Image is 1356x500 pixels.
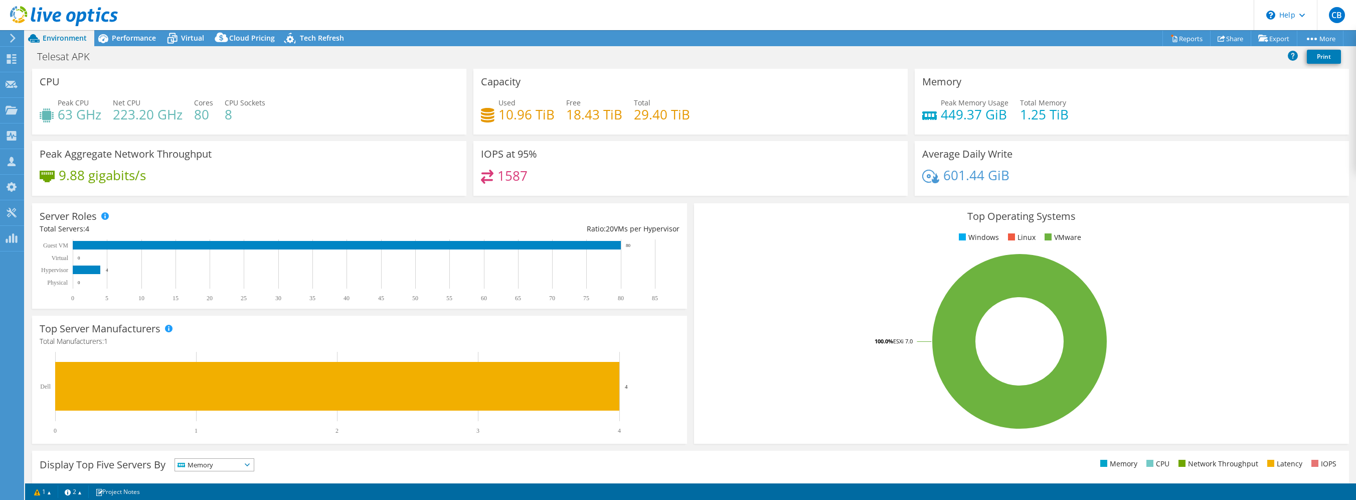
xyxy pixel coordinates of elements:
text: 45 [378,295,384,302]
h4: 29.40 TiB [634,109,690,120]
span: Cores [194,98,213,107]
text: 0 [78,256,80,261]
tspan: ESXi 7.0 [893,337,913,345]
span: CB [1329,7,1345,23]
div: Ratio: VMs per Hypervisor [360,223,680,234]
text: 1 [195,427,198,434]
h4: 1.25 TiB [1020,109,1069,120]
text: Virtual [52,255,69,262]
div: Total Servers: [40,223,360,234]
text: 4 [106,268,108,273]
text: 35 [309,295,315,302]
li: CPU [1144,458,1169,469]
span: Performance [112,33,156,43]
h4: 223.20 GHz [113,109,183,120]
h3: Memory [922,76,961,87]
h3: Peak Aggregate Network Throughput [40,149,212,160]
li: IOPS [1309,458,1336,469]
span: Environment [43,33,87,43]
a: 1 [27,485,58,498]
text: 70 [549,295,555,302]
span: Tech Refresh [300,33,344,43]
text: 25 [241,295,247,302]
h1: Telesat APK [33,51,105,62]
span: Peak CPU [58,98,89,107]
h4: 601.44 GiB [943,170,1009,181]
span: Peak Memory Usage [941,98,1008,107]
a: Export [1251,31,1297,46]
h4: 8 [225,109,265,120]
text: 85 [652,295,658,302]
span: Memory [175,459,241,471]
span: Free [566,98,581,107]
text: 80 [626,243,631,248]
a: Share [1210,31,1251,46]
text: 5 [105,295,108,302]
text: 30 [275,295,281,302]
text: 2 [335,427,338,434]
h4: 1587 [497,170,528,181]
h4: 63 GHz [58,109,101,120]
li: Windows [956,232,999,243]
tspan: 100.0% [875,337,893,345]
text: Physical [47,279,68,286]
text: 0 [54,427,57,434]
li: Memory [1098,458,1137,469]
span: 4 [85,224,89,233]
h3: IOPS at 95% [481,149,537,160]
h3: Server Roles [40,211,97,222]
li: Network Throughput [1176,458,1258,469]
text: 0 [78,280,80,285]
text: 3 [476,427,479,434]
span: Used [498,98,516,107]
text: 60 [481,295,487,302]
span: Total [634,98,650,107]
h3: CPU [40,76,60,87]
span: 1 [104,336,108,346]
text: 20 [207,295,213,302]
text: Hypervisor [41,267,68,274]
span: Cloud Pricing [229,33,275,43]
h4: 9.88 gigabits/s [59,170,146,181]
h3: Top Server Manufacturers [40,323,160,334]
text: 55 [446,295,452,302]
text: 10 [138,295,144,302]
span: 20 [606,224,614,233]
a: 2 [58,485,89,498]
text: 4 [618,427,621,434]
text: Dell [40,383,51,390]
text: 4 [625,384,628,390]
h4: Total Manufacturers: [40,336,680,347]
span: CPU Sockets [225,98,265,107]
h4: 80 [194,109,213,120]
text: 80 [618,295,624,302]
text: 15 [173,295,179,302]
span: Virtual [181,33,204,43]
text: 40 [344,295,350,302]
h3: Capacity [481,76,521,87]
span: Net CPU [113,98,140,107]
li: Latency [1265,458,1302,469]
li: VMware [1042,232,1081,243]
text: 75 [583,295,589,302]
li: Linux [1005,232,1036,243]
text: 0 [71,295,74,302]
h3: Top Operating Systems [702,211,1341,222]
text: 50 [412,295,418,302]
a: More [1297,31,1343,46]
text: 65 [515,295,521,302]
a: Project Notes [88,485,147,498]
a: Print [1307,50,1341,64]
text: Guest VM [43,242,68,249]
h4: 10.96 TiB [498,109,555,120]
h3: Average Daily Write [922,149,1012,160]
h4: 18.43 TiB [566,109,622,120]
span: Total Memory [1020,98,1066,107]
a: Reports [1162,31,1211,46]
h4: 449.37 GiB [941,109,1008,120]
svg: \n [1266,11,1275,20]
